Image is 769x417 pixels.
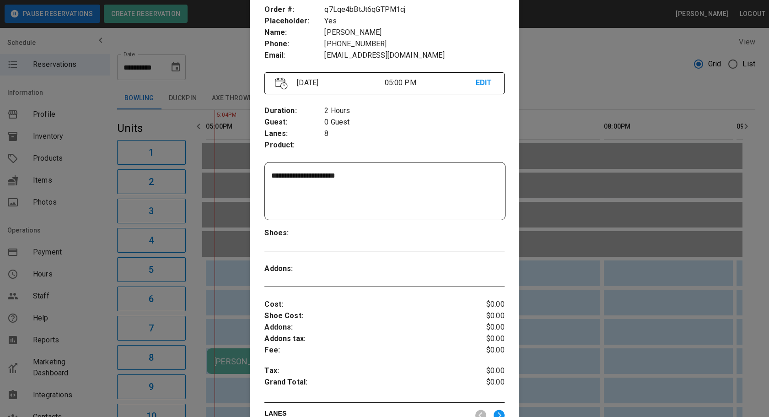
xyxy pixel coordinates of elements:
[324,38,504,50] p: [PHONE_NUMBER]
[264,377,464,390] p: Grand Total :
[293,77,384,88] p: [DATE]
[464,333,504,345] p: $0.00
[264,4,324,16] p: Order # :
[464,322,504,333] p: $0.00
[264,310,464,322] p: Shoe Cost :
[264,263,324,275] p: Addons :
[464,299,504,310] p: $0.00
[464,365,504,377] p: $0.00
[275,77,288,90] img: Vector
[264,333,464,345] p: Addons tax :
[476,77,494,89] p: EDIT
[264,322,464,333] p: Addons :
[264,16,324,27] p: Placeholder :
[264,345,464,356] p: Fee :
[264,128,324,140] p: Lanes :
[264,117,324,128] p: Guest :
[264,365,464,377] p: Tax :
[464,345,504,356] p: $0.00
[264,38,324,50] p: Phone :
[264,140,324,151] p: Product :
[384,77,475,88] p: 05:00 PM
[324,16,504,27] p: Yes
[264,27,324,38] p: Name :
[264,227,324,239] p: Shoes :
[324,105,504,117] p: 2 Hours
[324,4,504,16] p: q7Lqe4bBtJt6qGTPM1cj
[324,27,504,38] p: [PERSON_NAME]
[464,377,504,390] p: $0.00
[264,105,324,117] p: Duration :
[324,128,504,140] p: 8
[464,310,504,322] p: $0.00
[264,50,324,61] p: Email :
[324,50,504,61] p: [EMAIL_ADDRESS][DOMAIN_NAME]
[264,299,464,310] p: Cost :
[324,117,504,128] p: 0 Guest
